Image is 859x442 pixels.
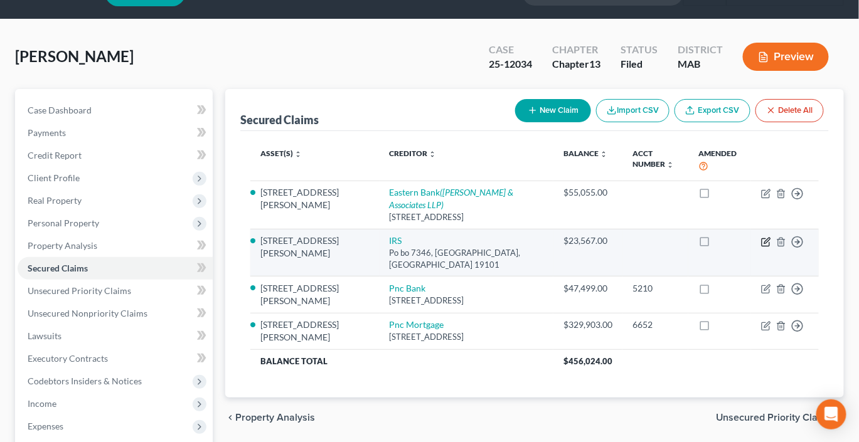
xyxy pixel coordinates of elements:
div: $47,499.00 [563,282,612,295]
span: Case Dashboard [28,105,92,115]
a: Pnc Bank [390,283,426,293]
i: ([PERSON_NAME] & Associates LLP) [390,187,514,210]
button: chevron_left Property Analysis [225,413,315,423]
span: Expenses [28,421,63,431]
li: [STREET_ADDRESS][PERSON_NAME] [260,282,369,307]
a: Pnc Mortgage [390,319,444,330]
li: [STREET_ADDRESS][PERSON_NAME] [260,234,369,260]
a: Credit Report [18,144,213,167]
span: Client Profile [28,172,80,183]
div: [STREET_ADDRESS] [390,211,544,223]
span: $456,024.00 [563,356,612,366]
div: District [678,43,723,57]
span: Property Analysis [28,240,97,251]
div: 25-12034 [489,57,532,71]
div: Case [489,43,532,57]
i: unfold_more [429,150,437,158]
div: $23,567.00 [563,234,612,247]
span: Income [28,398,56,409]
a: Unsecured Nonpriority Claims [18,302,213,325]
a: Creditor unfold_more [390,149,437,158]
span: Unsecured Priority Claims [28,285,131,296]
i: unfold_more [294,150,302,158]
div: [STREET_ADDRESS] [390,295,544,307]
i: unfold_more [666,161,674,169]
div: Po bo 7346, [GEOGRAPHIC_DATA], [GEOGRAPHIC_DATA] 19101 [390,247,544,270]
div: $329,903.00 [563,318,612,331]
a: Secured Claims [18,257,213,280]
div: [STREET_ADDRESS] [390,331,544,343]
a: Property Analysis [18,234,213,257]
span: Unsecured Priority Claims [716,413,834,423]
a: Case Dashboard [18,99,213,122]
button: Preview [743,43,829,71]
span: Payments [28,127,66,138]
span: Codebtors Insiders & Notices [28,376,142,386]
a: Unsecured Priority Claims [18,280,213,302]
a: Payments [18,122,213,144]
div: Secured Claims [240,112,319,127]
div: Chapter [552,43,600,57]
th: Amended [688,141,751,181]
button: Unsecured Priority Claims chevron_right [716,413,844,423]
a: Lawsuits [18,325,213,347]
a: Asset(s) unfold_more [260,149,302,158]
span: Unsecured Nonpriority Claims [28,308,147,318]
span: Credit Report [28,150,82,160]
i: unfold_more [600,150,607,158]
a: Acct Number unfold_more [632,149,674,169]
span: Executory Contracts [28,353,108,364]
li: [STREET_ADDRESS][PERSON_NAME] [260,318,369,344]
span: [PERSON_NAME] [15,47,134,65]
div: 5210 [632,282,678,295]
span: Lawsuits [28,330,61,341]
div: Chapter [552,57,600,71]
a: IRS [390,235,402,246]
span: 13 [589,58,600,70]
button: Import CSV [596,99,670,122]
button: Delete All [755,99,824,122]
span: Property Analysis [235,413,315,423]
span: Real Property [28,195,82,206]
a: Eastern Bank([PERSON_NAME] & Associates LLP) [390,187,514,210]
div: $55,055.00 [563,186,612,199]
a: Balance unfold_more [563,149,607,158]
div: Status [621,43,658,57]
span: Secured Claims [28,263,88,273]
i: chevron_left [225,413,235,423]
button: New Claim [515,99,591,122]
a: Executory Contracts [18,347,213,370]
a: Export CSV [675,99,750,122]
div: Filed [621,57,658,71]
li: [STREET_ADDRESS][PERSON_NAME] [260,186,369,211]
span: Personal Property [28,218,99,228]
div: 6652 [632,318,678,331]
th: Balance Total [250,349,553,372]
div: MAB [678,57,723,71]
div: Open Intercom Messenger [816,399,846,429]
